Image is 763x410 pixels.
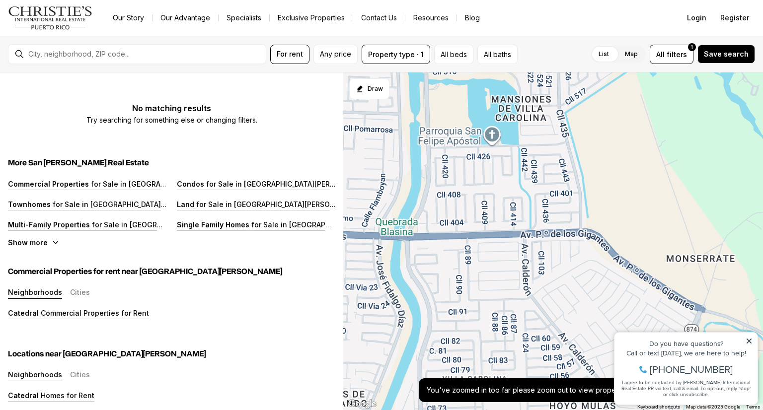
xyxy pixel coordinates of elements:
span: filters [667,49,687,60]
p: Catedral [8,309,39,317]
a: Catedral Homes for Rent [8,391,94,400]
a: Blog [457,11,488,25]
a: Land for Sale in [GEOGRAPHIC_DATA][PERSON_NAME] [177,200,361,208]
img: logo [8,6,93,30]
button: Start drawing [349,78,389,99]
div: Call or text [DATE], we are here to help! [10,32,144,39]
a: Townhomes for Sale in [GEOGRAPHIC_DATA][PERSON_NAME] [8,200,218,208]
p: Condos [177,180,204,188]
h5: Commercial Properties for rent near [GEOGRAPHIC_DATA][PERSON_NAME] [8,267,335,276]
span: Login [687,14,706,22]
button: Cities [70,371,90,381]
button: Save search [697,45,755,64]
button: Register [714,8,755,28]
p: Try searching for something else or changing filters. [86,114,257,126]
p: for Sale in [GEOGRAPHIC_DATA][PERSON_NAME] [90,220,257,229]
p: You've zoomed in too far please zoom out to view properties. [427,386,631,394]
span: [PHONE_NUMBER] [41,47,124,57]
label: Map [617,45,646,63]
span: I agree to be contacted by [PERSON_NAME] International Real Estate PR via text, call & email. To ... [12,61,142,80]
button: Any price [313,45,358,64]
a: Our Advantage [153,11,218,25]
button: For rent [270,45,309,64]
p: Townhomes [8,200,51,208]
button: Login [681,8,712,28]
button: Neighborhoods [8,371,62,381]
span: Save search [704,50,749,58]
a: Resources [405,11,457,25]
button: All beds [434,45,473,64]
a: Single Family Homes for Sale in [GEOGRAPHIC_DATA][PERSON_NAME] [177,220,416,229]
p: Multi-Family Properties [8,220,90,229]
p: Homes for Rent [39,391,94,400]
span: For rent [277,50,303,58]
h5: Locations near [GEOGRAPHIC_DATA][PERSON_NAME] [8,349,335,359]
h5: More San [PERSON_NAME] Real Estate [8,158,335,168]
p: Land [177,200,194,208]
a: Catedral Commercial Properties for Rent [8,309,149,317]
a: Our Story [105,11,152,25]
button: All baths [477,45,518,64]
p: Commercial Properties for Rent [39,309,149,317]
button: Allfilters1 [650,45,693,64]
button: Neighborhoods [8,288,62,299]
a: Commercial Properties for Sale in [GEOGRAPHIC_DATA][PERSON_NAME] [8,180,256,188]
p: for Sale in [GEOGRAPHIC_DATA][PERSON_NAME] [249,220,416,229]
p: for Sale in [GEOGRAPHIC_DATA][PERSON_NAME] [89,180,256,188]
p: Catedral [8,391,39,400]
a: Multi-Family Properties for Sale in [GEOGRAPHIC_DATA][PERSON_NAME] [8,220,257,229]
p: for Sale in [GEOGRAPHIC_DATA][PERSON_NAME] [194,200,361,208]
p: for Sale in [GEOGRAPHIC_DATA][PERSON_NAME] [51,200,218,208]
span: 1 [691,43,693,51]
button: Property type · 1 [362,45,430,64]
label: List [591,45,617,63]
a: Condos for Sale in [GEOGRAPHIC_DATA][PERSON_NAME] [177,180,371,188]
p: Single Family Homes [177,220,249,229]
button: Cities [70,288,90,299]
p: No matching results [86,104,257,112]
p: Commercial Properties [8,180,89,188]
span: All [656,49,665,60]
span: Any price [320,50,351,58]
a: Specialists [219,11,269,25]
a: Exclusive Properties [270,11,353,25]
button: Contact Us [353,11,405,25]
div: Do you have questions? [10,22,144,29]
span: Register [720,14,749,22]
button: Show more [8,238,60,247]
p: for Sale in [GEOGRAPHIC_DATA][PERSON_NAME] [204,180,371,188]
